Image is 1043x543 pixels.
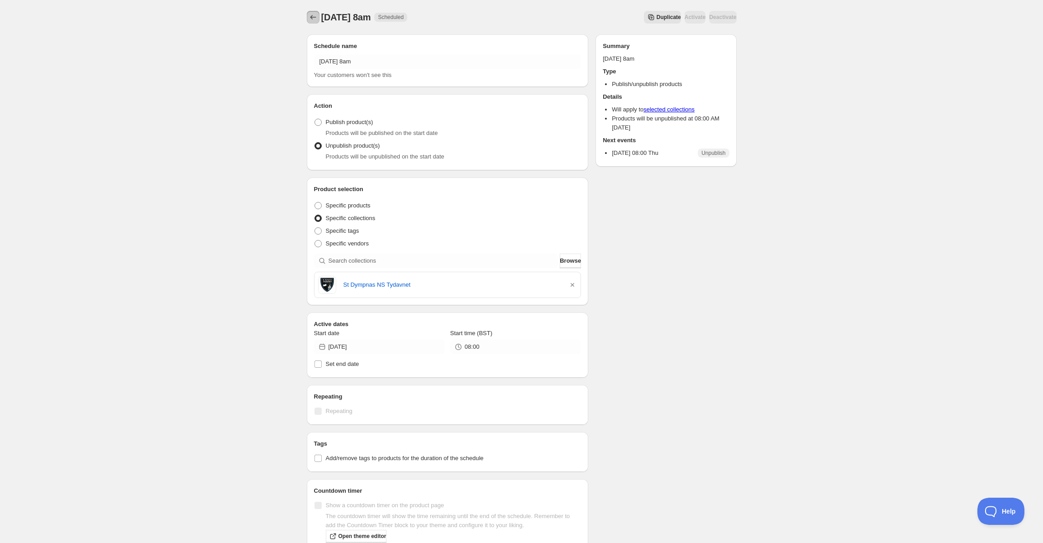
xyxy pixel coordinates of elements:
[314,42,581,51] h2: Schedule name
[603,92,729,101] h2: Details
[378,14,404,21] span: Scheduled
[314,320,581,329] h2: Active dates
[450,330,492,336] span: Start time (BST)
[314,330,339,336] span: Start date
[603,54,729,63] p: [DATE] 8am
[326,153,444,160] span: Products will be unpublished on the start date
[329,254,558,268] input: Search collections
[603,67,729,76] h2: Type
[326,240,369,247] span: Specific vendors
[560,254,581,268] button: Browse
[612,105,729,114] li: Will apply to
[326,215,376,221] span: Specific collections
[644,11,681,24] button: Secondary action label
[326,530,386,543] a: Open theme editor
[314,185,581,194] h2: Product selection
[314,101,581,111] h2: Action
[701,149,725,157] span: Unpublish
[977,498,1025,525] iframe: Toggle Customer Support
[326,142,380,149] span: Unpublish product(s)
[612,149,658,158] p: [DATE] 08:00 Thu
[314,439,581,448] h2: Tags
[612,80,729,89] li: Publish/unpublish products
[560,256,581,265] span: Browse
[326,360,359,367] span: Set end date
[307,11,319,24] button: Schedules
[314,72,392,78] span: Your customers won't see this
[326,408,352,414] span: Repeating
[643,106,695,113] a: selected collections
[326,202,371,209] span: Specific products
[326,227,359,234] span: Specific tags
[321,12,371,22] span: [DATE] 8am
[326,119,373,125] span: Publish product(s)
[314,486,581,495] h2: Countdown timer
[657,14,681,21] span: Duplicate
[603,42,729,51] h2: Summary
[603,136,729,145] h2: Next events
[314,392,581,401] h2: Repeating
[326,130,438,136] span: Products will be published on the start date
[326,455,484,461] span: Add/remove tags to products for the duration of the schedule
[326,512,581,530] p: The countdown timer will show the time remaining until the end of the schedule. Remember to add t...
[326,502,444,509] span: Show a countdown timer on the product page
[612,114,729,132] li: Products will be unpublished at 08:00 AM [DATE]
[343,280,561,289] a: St Dympnas NS Tydavnet
[338,533,386,540] span: Open theme editor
